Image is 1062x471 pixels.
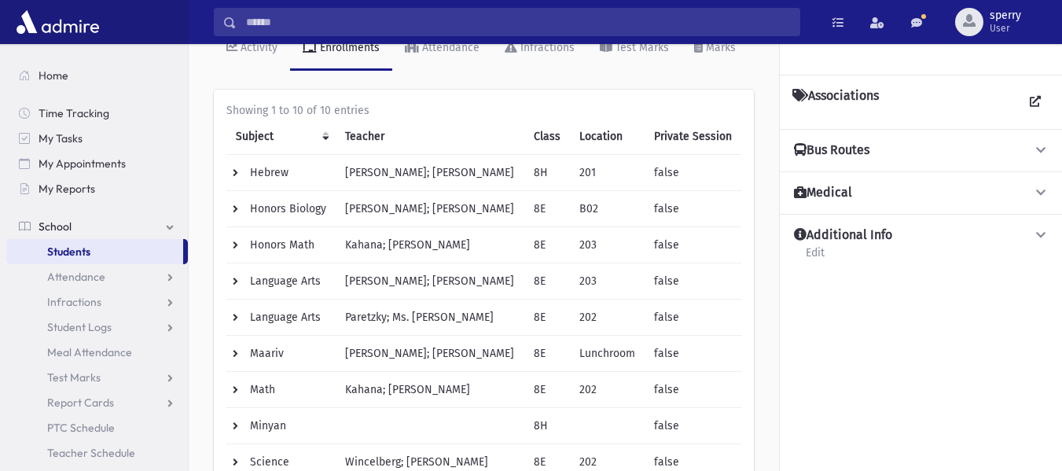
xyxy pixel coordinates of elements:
[226,300,336,336] td: Language Arts
[226,191,336,227] td: Honors Biology
[570,336,645,372] td: Lunchroom
[47,370,101,385] span: Test Marks
[792,227,1049,244] button: Additional Info
[13,6,103,38] img: AdmirePro
[39,131,83,145] span: My Tasks
[336,119,524,155] th: Teacher
[492,27,587,71] a: Infractions
[6,340,188,365] a: Meal Attendance
[237,8,799,36] input: Search
[6,289,188,315] a: Infractions
[6,176,188,201] a: My Reports
[6,214,188,239] a: School
[645,191,741,227] td: false
[524,336,570,372] td: 8E
[6,315,188,340] a: Student Logs
[524,227,570,263] td: 8E
[645,372,741,408] td: false
[6,63,188,88] a: Home
[226,119,336,155] th: Subject
[226,227,336,263] td: Honors Math
[336,300,524,336] td: Paretzky; Ms. [PERSON_NAME]
[226,336,336,372] td: Maariv
[570,227,645,263] td: 203
[47,345,132,359] span: Meal Attendance
[794,227,892,244] h4: Additional Info
[587,27,682,71] a: Test Marks
[524,191,570,227] td: 8E
[570,300,645,336] td: 202
[524,263,570,300] td: 8E
[703,41,736,54] div: Marks
[990,22,1021,35] span: User
[6,101,188,126] a: Time Tracking
[226,408,336,444] td: Minyan
[792,88,879,116] h4: Associations
[6,239,183,264] a: Students
[645,300,741,336] td: false
[645,408,741,444] td: false
[6,264,188,289] a: Attendance
[570,155,645,191] td: 201
[226,102,741,119] div: Showing 1 to 10 of 10 entries
[336,263,524,300] td: [PERSON_NAME]; [PERSON_NAME]
[682,27,748,71] a: Marks
[47,245,90,259] span: Students
[524,300,570,336] td: 8E
[570,372,645,408] td: 202
[6,415,188,440] a: PTC Schedule
[805,244,825,272] a: Edit
[336,227,524,263] td: Kahana; [PERSON_NAME]
[226,155,336,191] td: Hebrew
[524,372,570,408] td: 8E
[517,41,575,54] div: Infractions
[39,219,72,234] span: School
[570,191,645,227] td: B02
[47,320,112,334] span: Student Logs
[47,295,101,309] span: Infractions
[47,396,114,410] span: Report Cards
[6,440,188,465] a: Teacher Schedule
[792,142,1049,159] button: Bus Routes
[6,390,188,415] a: Report Cards
[39,182,95,196] span: My Reports
[214,27,290,71] a: Activity
[39,156,126,171] span: My Appointments
[226,263,336,300] td: Language Arts
[336,372,524,408] td: Kahana; [PERSON_NAME]
[47,421,115,435] span: PTC Schedule
[226,372,336,408] td: Math
[392,27,492,71] a: Attendance
[792,185,1049,201] button: Medical
[570,119,645,155] th: Location
[336,336,524,372] td: [PERSON_NAME]; [PERSON_NAME]
[645,119,741,155] th: Private Session
[336,191,524,227] td: [PERSON_NAME]; [PERSON_NAME]
[419,41,480,54] div: Attendance
[6,365,188,390] a: Test Marks
[645,263,741,300] td: false
[794,185,852,201] h4: Medical
[39,68,68,83] span: Home
[794,142,869,159] h4: Bus Routes
[524,408,570,444] td: 8H
[336,155,524,191] td: [PERSON_NAME]; [PERSON_NAME]
[47,270,105,284] span: Attendance
[524,155,570,191] td: 8H
[1021,88,1049,116] a: View all Associations
[612,41,669,54] div: Test Marks
[645,155,741,191] td: false
[6,151,188,176] a: My Appointments
[645,227,741,263] td: false
[6,126,188,151] a: My Tasks
[990,9,1021,22] span: sperry
[570,263,645,300] td: 203
[47,446,135,460] span: Teacher Schedule
[317,41,380,54] div: Enrollments
[524,119,570,155] th: Class
[645,336,741,372] td: false
[237,41,277,54] div: Activity
[290,27,392,71] a: Enrollments
[39,106,109,120] span: Time Tracking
